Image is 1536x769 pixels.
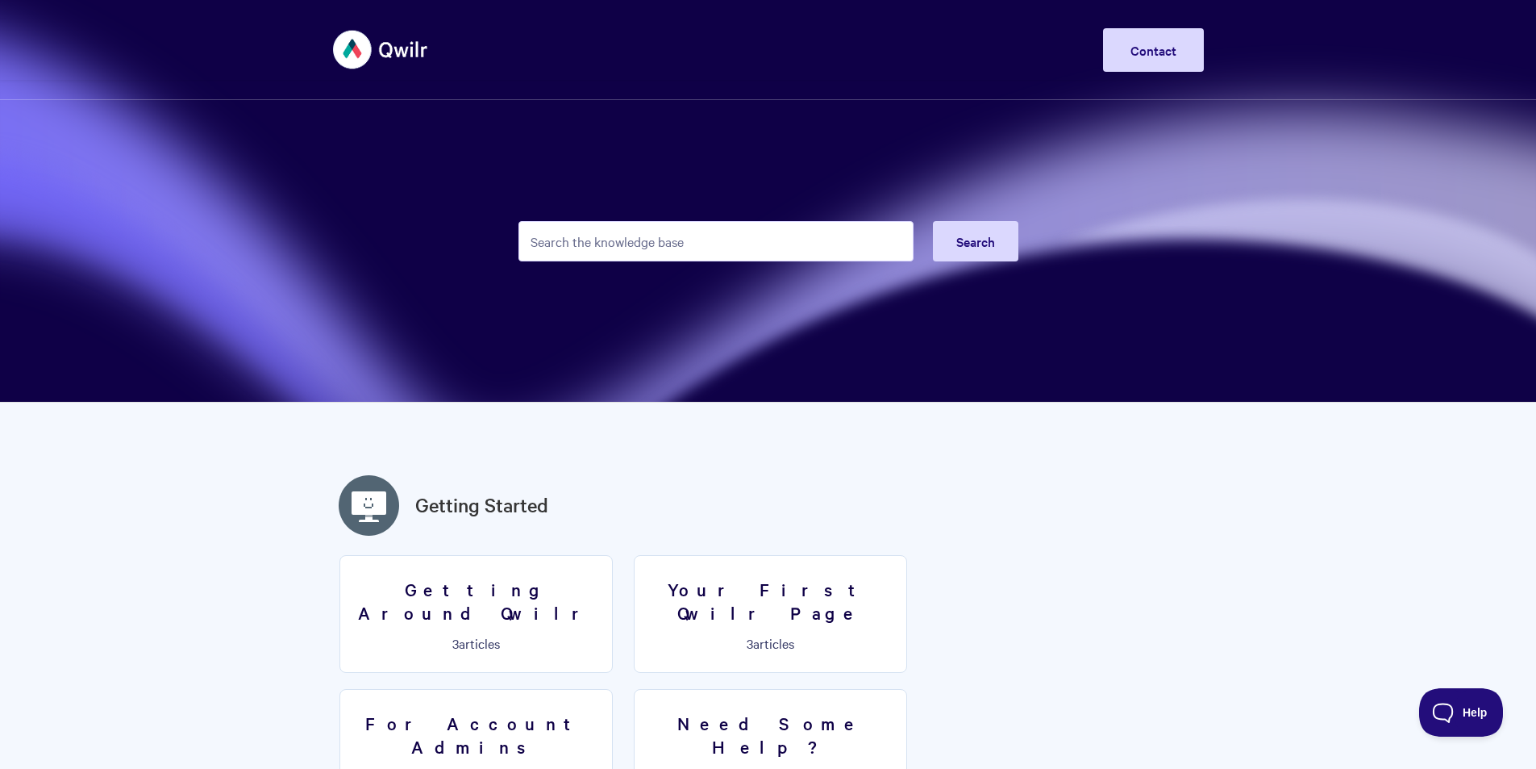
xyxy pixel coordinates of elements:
[644,712,897,758] h3: Need Some Help?
[350,636,602,650] p: articles
[1419,688,1504,737] iframe: Toggle Customer Support
[452,634,459,652] span: 3
[747,634,753,652] span: 3
[518,221,914,261] input: Search the knowledge base
[415,491,548,520] a: Getting Started
[333,19,429,80] img: Qwilr Help Center
[339,555,613,673] a: Getting Around Qwilr 3articles
[350,578,602,624] h3: Getting Around Qwilr
[634,555,907,673] a: Your First Qwilr Page 3articles
[644,578,897,624] h3: Your First Qwilr Page
[350,712,602,758] h3: For Account Admins
[933,221,1018,261] button: Search
[1103,28,1204,72] a: Contact
[956,232,995,250] span: Search
[644,636,897,650] p: articles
